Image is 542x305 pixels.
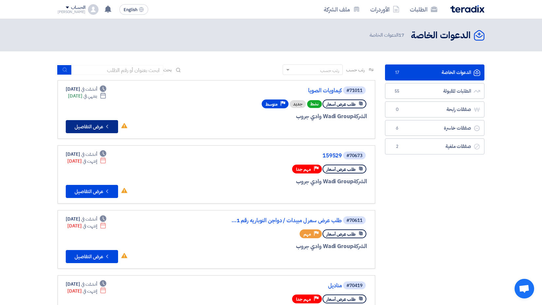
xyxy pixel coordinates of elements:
[326,231,356,237] span: طلب عرض أسعار
[515,279,534,298] a: Open chat
[66,185,118,198] button: عرض التفاصيل
[83,223,97,229] span: إنتهت في
[66,216,106,223] div: [DATE]
[211,88,342,94] a: كيماويات الصويا
[211,153,342,159] a: 159529
[67,288,106,295] div: [DATE]
[346,218,362,223] div: #70611
[385,101,484,117] a: صفقات رابحة0
[393,88,401,95] span: 55
[296,166,311,172] span: مهم جدا
[326,166,356,172] span: طلب عرض أسعار
[346,153,362,158] div: #70673
[370,31,406,39] span: الدعوات الخاصة
[83,288,97,295] span: إنتهت في
[319,2,365,17] a: ملف الشركة
[393,69,401,76] span: 17
[72,65,163,75] input: ابحث بعنوان أو رقم الطلب
[163,66,172,73] span: بحث
[353,177,367,186] span: الشركة
[326,296,356,302] span: طلب عرض أسعار
[320,67,339,74] div: رتب حسب
[385,83,484,99] a: الطلبات المقبولة55
[304,231,311,237] span: مهم
[81,216,97,223] span: أنشئت في
[296,296,311,302] span: مهم جدا
[405,2,443,17] a: الطلبات
[385,64,484,81] a: الدعوات الخاصة17
[346,66,365,73] span: رتب حسب
[393,125,401,132] span: 6
[346,88,362,93] div: #71011
[210,242,367,251] div: Wadi Group وادي جروب
[393,106,401,113] span: 0
[66,250,118,263] button: عرض التفاصيل
[411,29,471,42] h2: الدعوات الخاصة
[67,223,106,229] div: [DATE]
[353,112,367,120] span: الشركة
[393,143,401,150] span: 2
[66,120,118,133] button: عرض التفاصيل
[398,31,404,39] span: 17
[307,100,322,108] span: نشط
[210,177,367,186] div: Wadi Group وادي جروب
[385,120,484,136] a: صفقات خاسرة6
[124,8,137,12] span: English
[211,283,342,289] a: مناديل
[326,101,356,107] span: طلب عرض أسعار
[66,151,106,158] div: [DATE]
[81,281,97,288] span: أنشئت في
[450,5,484,13] img: Teradix logo
[119,4,148,15] button: English
[71,5,85,10] div: الحساب
[353,242,367,250] span: الشركة
[68,93,106,99] div: [DATE]
[81,151,97,158] span: أنشئت في
[66,281,106,288] div: [DATE]
[66,86,106,93] div: [DATE]
[266,101,278,107] span: متوسط
[210,112,367,121] div: Wadi Group وادي جروب
[67,158,106,165] div: [DATE]
[88,4,98,15] img: profile_test.png
[83,93,97,99] span: ينتهي في
[365,2,405,17] a: الأوردرات
[385,138,484,154] a: صفقات ملغية2
[211,218,342,224] a: طلب عرض سعر ل مبيدات / دواجن النوباريه رقم 1...
[58,10,85,14] div: [PERSON_NAME]
[290,100,306,108] div: جديد
[83,158,97,165] span: إنتهت في
[346,283,362,288] div: #70419
[81,86,97,93] span: أنشئت في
